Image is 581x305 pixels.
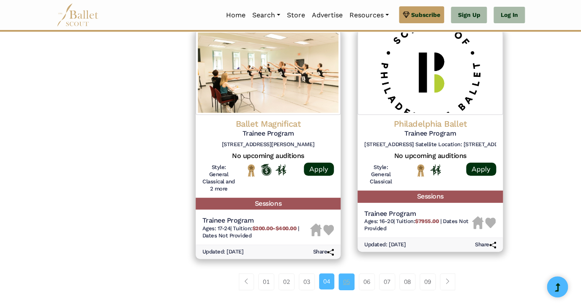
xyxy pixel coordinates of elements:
a: 02 [278,273,295,290]
img: Heart [485,218,496,228]
b: $7955.00 [415,218,439,224]
span: Ages: 17-24 [202,225,231,231]
img: Housing Unavailable [472,216,483,229]
h5: Trainee Program [202,216,311,225]
a: 01 [258,273,274,290]
a: Advertise [308,6,346,24]
h5: No upcoming auditions [202,152,334,161]
h6: Style: General Classical and 2 more [202,164,235,193]
a: 05 [338,273,355,290]
nav: Page navigation example [239,273,460,290]
h6: Updated: [DATE] [364,241,406,248]
img: In Person [275,164,286,175]
h6: [STREET_ADDRESS] Satellite Location: [STREET_ADDRESS] [364,141,496,148]
span: Tuition: [396,218,440,224]
h5: Sessions [357,191,503,203]
h5: Trainee Program [364,210,472,218]
span: Dates Not Provided [202,232,251,239]
a: 03 [299,273,315,290]
h5: Trainee Program [364,129,496,138]
span: Dates Not Provided [364,218,468,231]
img: Offers Scholarship [261,164,271,176]
h5: Sessions [196,198,341,210]
img: Housing Unavailable [310,223,322,236]
img: National [415,164,426,177]
b: $200.00-$400.00 [252,225,296,231]
h6: Share [313,248,334,256]
a: Apply [304,163,334,176]
a: 07 [379,273,395,290]
h6: [STREET_ADDRESS][PERSON_NAME] [202,141,334,148]
h6: Share [475,241,496,248]
img: National [246,164,256,177]
img: Logo [357,30,503,115]
a: Apply [466,163,496,176]
a: Log In [494,7,524,24]
a: Store [284,6,308,24]
img: In Person [430,164,441,175]
a: Search [249,6,284,24]
h5: Trainee Program [202,129,334,138]
a: Subscribe [399,6,444,23]
span: Ages: 16-20 [364,218,393,224]
span: Subscribe [411,10,440,19]
a: 04 [319,273,334,289]
a: 09 [420,273,436,290]
a: Home [223,6,249,24]
a: 06 [359,273,375,290]
img: Logo [196,30,341,115]
h4: Ballet Magnificat [202,118,334,129]
a: 08 [399,273,415,290]
h6: | | [364,218,472,232]
h5: No upcoming auditions [364,152,496,161]
h6: Style: General Classical [364,164,397,185]
h4: Philadelphia Ballet [364,118,496,129]
img: Heart [323,225,334,235]
h6: | | [202,225,311,240]
img: gem.svg [403,10,409,19]
a: Resources [346,6,392,24]
h6: Updated: [DATE] [202,248,244,256]
span: Tuition: [233,225,298,231]
a: Sign Up [451,7,487,24]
